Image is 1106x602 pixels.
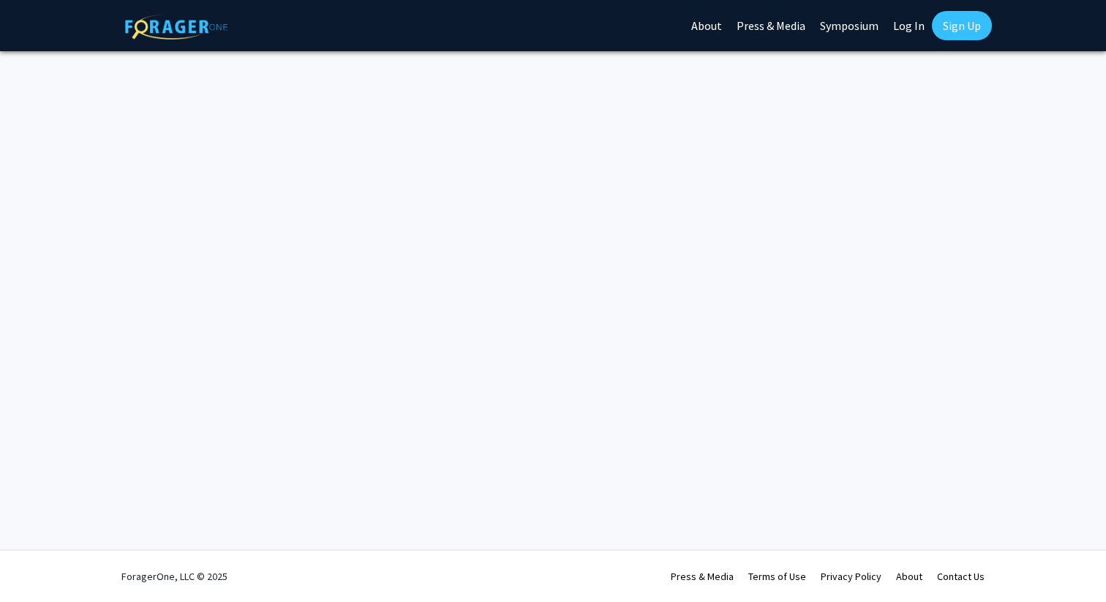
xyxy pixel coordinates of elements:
a: Sign Up [932,11,992,40]
a: About [896,570,922,583]
img: ForagerOne Logo [125,14,227,39]
a: Terms of Use [748,570,806,583]
a: Contact Us [937,570,985,583]
div: ForagerOne, LLC © 2025 [121,551,227,602]
a: Privacy Policy [821,570,881,583]
a: Press & Media [671,570,734,583]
